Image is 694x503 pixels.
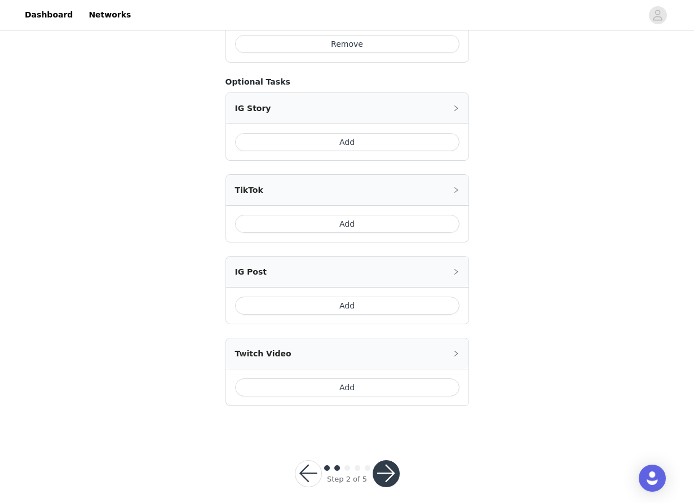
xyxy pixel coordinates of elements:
div: icon: rightTwitch Video [226,338,468,369]
div: avatar [652,6,663,24]
i: icon: right [453,187,459,193]
div: icon: rightTikTok [226,175,468,205]
a: Dashboard [18,2,79,28]
button: Add [235,297,459,315]
button: Add [235,215,459,233]
a: Networks [82,2,138,28]
div: Open Intercom Messenger [639,465,666,492]
button: Add [235,378,459,396]
div: Step 2 of 5 [327,474,367,485]
i: icon: right [453,350,459,357]
div: icon: rightIG Post [226,257,468,287]
button: Add [235,133,459,151]
i: icon: right [453,268,459,275]
i: icon: right [453,105,459,112]
h4: Optional Tasks [226,76,469,88]
button: Remove [235,35,459,53]
div: icon: rightIG Story [226,93,468,123]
